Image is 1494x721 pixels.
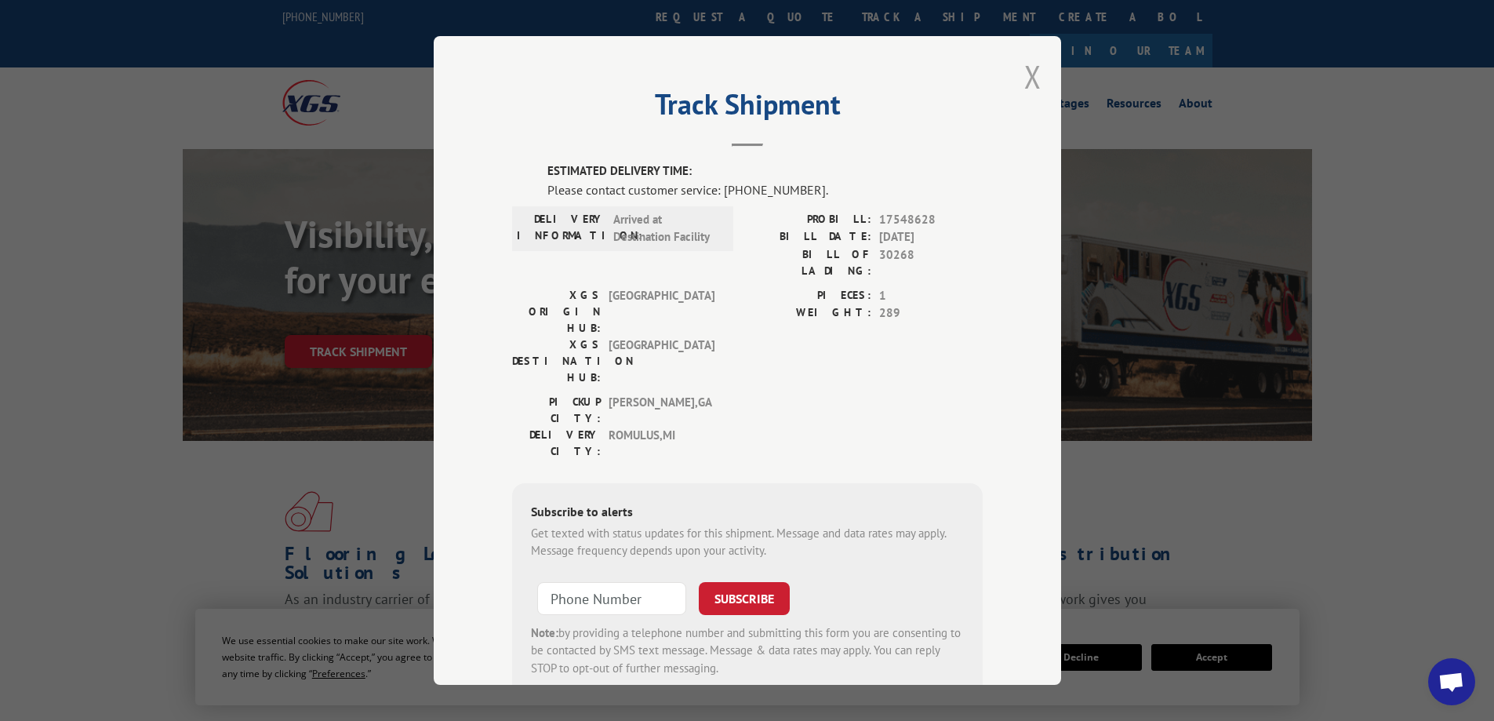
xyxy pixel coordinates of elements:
label: DELIVERY CITY: [512,427,601,460]
label: XGS ORIGIN HUB: [512,287,601,337]
label: BILL DATE: [747,228,871,246]
span: 17548628 [879,211,983,229]
label: XGS DESTINATION HUB: [512,337,601,386]
label: ESTIMATED DELIVERY TIME: [547,162,983,180]
span: 30268 [879,246,983,279]
label: PIECES: [747,287,871,305]
label: WEIGHT: [747,304,871,322]
label: BILL OF LADING: [747,246,871,279]
span: ROMULUS , MI [609,427,714,460]
input: Phone Number [537,582,686,615]
strong: Note: [531,625,558,640]
h2: Track Shipment [512,93,983,123]
span: [GEOGRAPHIC_DATA] [609,337,714,386]
label: PROBILL: [747,211,871,229]
span: Arrived at Destination Facility [613,211,719,246]
button: Close modal [1024,56,1041,97]
div: Open chat [1428,658,1475,705]
label: PICKUP CITY: [512,394,601,427]
span: [PERSON_NAME] , GA [609,394,714,427]
button: SUBSCRIBE [699,582,790,615]
div: Please contact customer service: [PHONE_NUMBER]. [547,180,983,199]
span: 1 [879,287,983,305]
span: [DATE] [879,228,983,246]
span: 289 [879,304,983,322]
div: Get texted with status updates for this shipment. Message and data rates may apply. Message frequ... [531,525,964,560]
div: by providing a telephone number and submitting this form you are consenting to be contacted by SM... [531,625,964,678]
span: [GEOGRAPHIC_DATA] [609,287,714,337]
label: DELIVERY INFORMATION: [517,211,605,246]
div: Subscribe to alerts [531,502,964,525]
